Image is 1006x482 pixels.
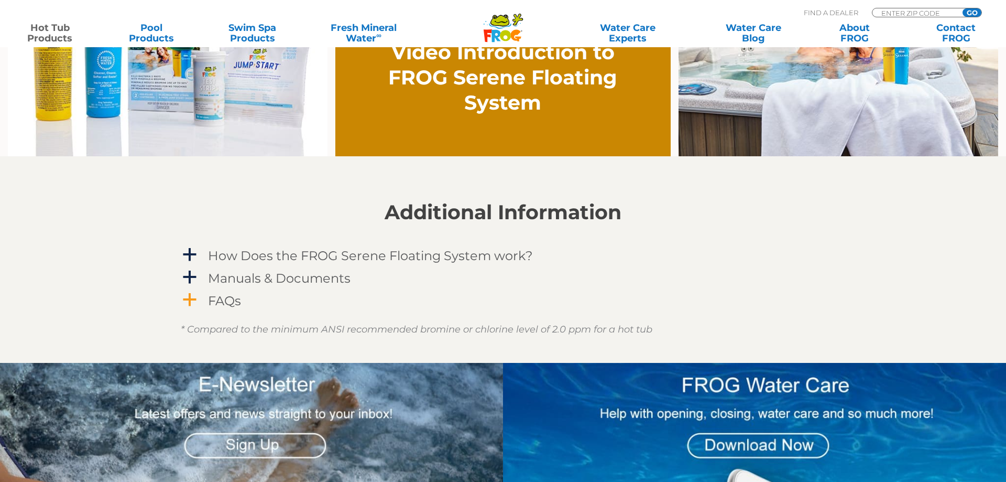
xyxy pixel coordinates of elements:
[181,201,825,224] h2: Additional Information
[182,292,198,308] span: a
[376,31,381,39] sup: ∞
[804,8,858,17] p: Find A Dealer
[213,23,292,44] a: Swim SpaProducts
[714,23,793,44] a: Water CareBlog
[208,249,533,263] h4: How Does the FROG Serene Floating System work?
[208,271,351,285] h4: Manuals & Documents
[181,291,825,310] a: a FAQs
[10,23,89,44] a: Hot TubProducts
[815,23,894,44] a: AboutFROG
[386,40,620,115] h2: Video Introduction to FROG Serene Floating System
[208,294,241,308] h4: FAQs
[181,324,652,335] em: * Compared to the minimum ANSI recommended bromine or chlorine level of 2.0 ppm for a hot tub
[880,8,951,17] input: Zip Code Form
[181,246,825,265] a: a How Does the FROG Serene Floating System work?
[963,8,981,17] input: GO
[182,270,198,285] span: a
[563,23,691,44] a: Water CareExperts
[917,23,996,44] a: ContactFROG
[182,247,198,263] span: a
[181,269,825,288] a: a Manuals & Documents
[314,23,413,44] a: Fresh MineralWater∞
[112,23,190,44] a: PoolProducts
